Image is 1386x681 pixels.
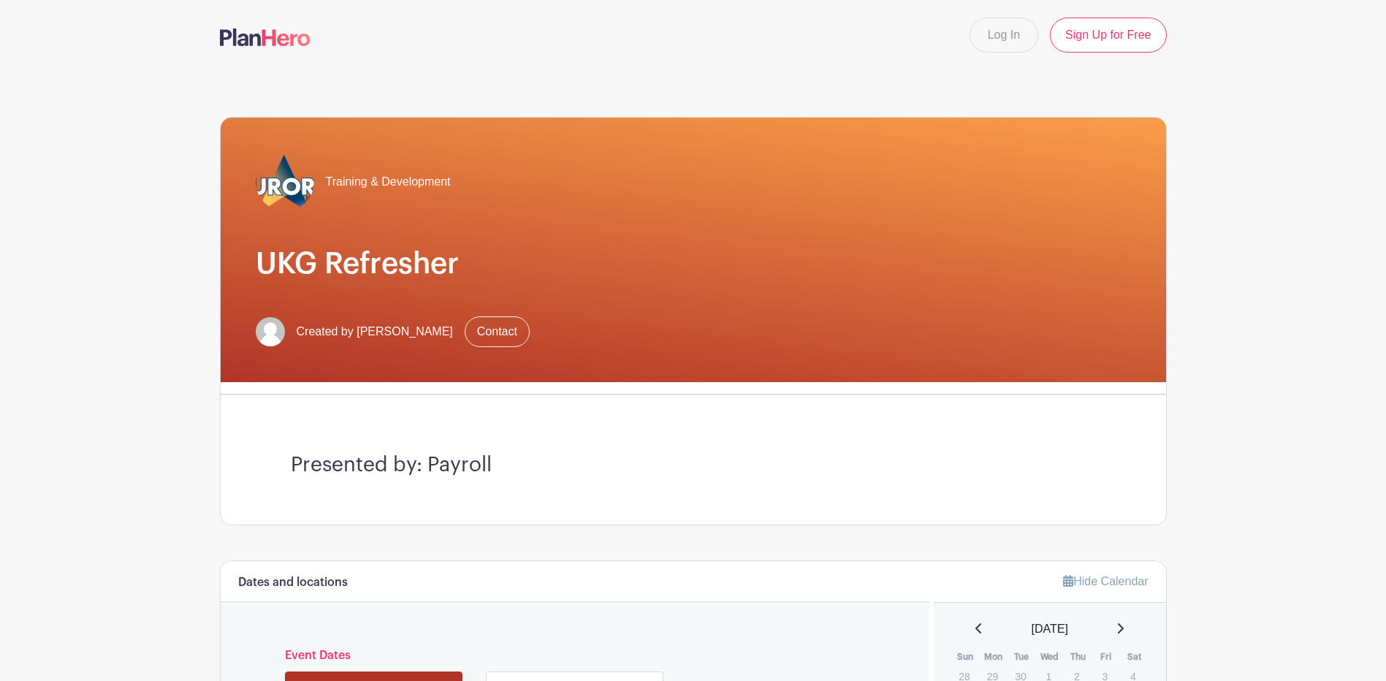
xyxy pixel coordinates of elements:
h6: Event Dates [273,649,877,663]
a: Contact [465,316,530,347]
th: Sat [1120,650,1149,664]
h1: UKG Refresher [256,246,1131,281]
a: Log In [970,18,1038,53]
a: Sign Up for Free [1050,18,1166,53]
h3: Presented by: Payroll [291,453,1096,478]
th: Mon [980,650,1008,664]
th: Sun [951,650,980,664]
span: Training & Development [326,173,451,191]
h6: Dates and locations [238,576,348,590]
th: Fri [1092,650,1121,664]
span: [DATE] [1032,620,1068,638]
a: Hide Calendar [1063,575,1148,587]
img: 2023_COA_Horiz_Logo_PMS_BlueStroke%204.png [256,153,314,211]
span: Created by [PERSON_NAME] [297,323,453,340]
img: logo-507f7623f17ff9eddc593b1ce0a138ce2505c220e1c5a4e2b4648c50719b7d32.svg [220,28,311,46]
img: default-ce2991bfa6775e67f084385cd625a349d9dcbb7a52a09fb2fda1e96e2d18dcdb.png [256,317,285,346]
th: Tue [1008,650,1036,664]
th: Wed [1036,650,1065,664]
th: Thu [1064,650,1092,664]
